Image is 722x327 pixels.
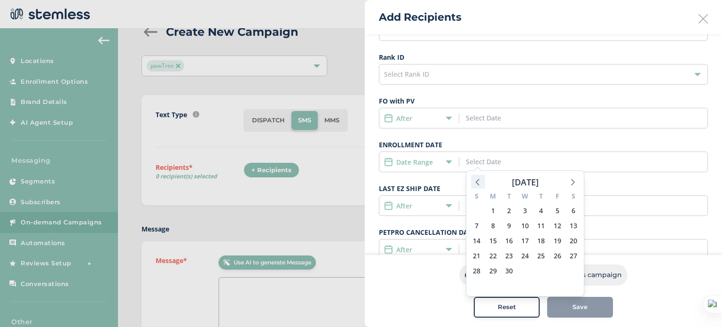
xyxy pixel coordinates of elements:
label: After [396,245,412,255]
span: Tuesday, September 2, 2025 [502,204,516,217]
label: After [396,113,412,123]
span: Thursday, September 18, 2025 [534,234,548,247]
div: S [565,191,581,203]
span: Monday, September 22, 2025 [487,249,500,263]
span: Monday, September 8, 2025 [487,219,500,232]
label: LAST EZ SHIP DATE [379,183,708,193]
span: Tuesday, September 23, 2025 [502,249,516,263]
span: Saturday, September 13, 2025 [567,219,580,232]
span: Saturday, September 27, 2025 [567,249,580,263]
div: W [517,191,533,203]
label: Date Range [396,157,433,167]
span: Tuesday, September 16, 2025 [502,234,516,247]
span: Saturday, September 6, 2025 [567,204,580,217]
span: Thursday, September 11, 2025 [534,219,548,232]
div: S [469,191,485,203]
input: Select Date [466,157,551,167]
span: Monday, September 15, 2025 [487,234,500,247]
div: M [485,191,501,203]
span: Monday, September 29, 2025 [487,264,500,278]
span: Wednesday, September 3, 2025 [518,204,532,217]
span: Sunday, September 7, 2025 [470,219,483,232]
span: Saturday, September 20, 2025 [567,234,580,247]
span: Sunday, September 21, 2025 [470,249,483,263]
h2: Add Recipients [379,9,462,25]
span: Friday, September 26, 2025 [551,249,564,263]
div: F [549,191,565,203]
span: Reset [498,303,516,312]
iframe: Chat Widget [675,282,722,327]
span: Friday, September 5, 2025 [551,204,564,217]
span: Sunday, September 14, 2025 [470,234,483,247]
span: Thursday, September 25, 2025 [534,249,548,263]
label: PETPRO CANCELLATION DATE [379,227,708,237]
span: Wednesday, September 17, 2025 [518,234,532,247]
label: After [396,201,412,211]
span: Friday, September 19, 2025 [551,234,564,247]
span: Monday, September 1, 2025 [487,204,500,217]
span: Wednesday, September 24, 2025 [518,249,532,263]
span: Wednesday, September 10, 2025 [518,219,532,232]
div: T [533,191,549,203]
div: T [501,191,517,203]
label: Rank ID [379,52,708,62]
span: Friday, September 12, 2025 [551,219,564,232]
span: Tuesday, September 30, 2025 [502,264,516,278]
span: Sunday, September 28, 2025 [470,264,483,278]
label: ENROLLMENT DATE [379,140,708,150]
span: Select Rank ID [384,70,429,79]
input: Select Date [466,113,551,123]
div: [DATE] [512,175,539,189]
img: icon-info-dark-48f6c5f3.svg [465,272,471,279]
label: FO with PV [379,96,708,106]
span: Thursday, September 4, 2025 [534,204,548,217]
span: Tuesday, September 9, 2025 [502,219,516,232]
button: Reset [474,297,540,318]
